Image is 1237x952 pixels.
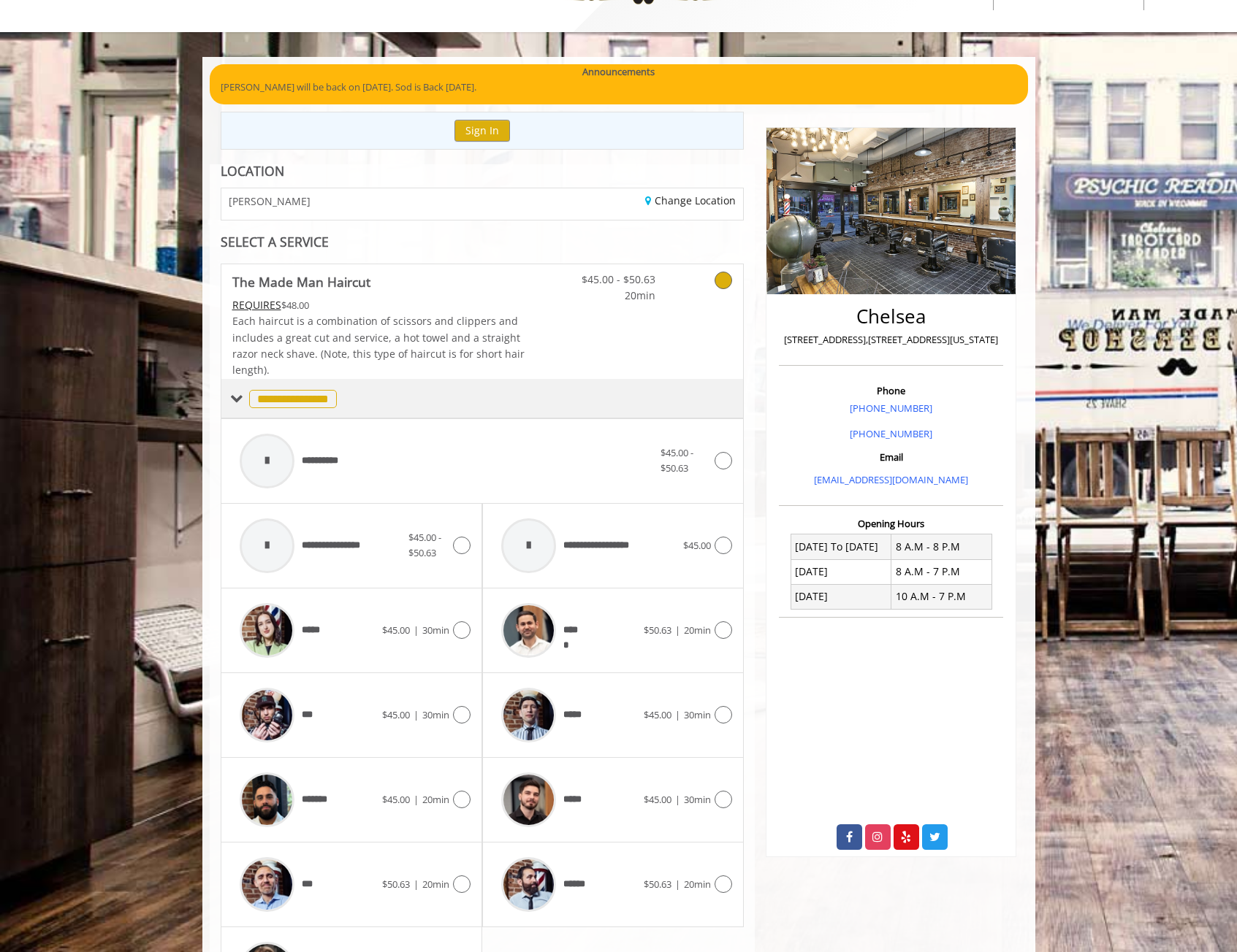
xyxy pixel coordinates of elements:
span: $45.00 [382,708,410,721]
span: $45.00 [382,793,410,806]
p: [STREET_ADDRESS],[STREET_ADDRESS][US_STATE] [783,332,1000,348]
span: Each haircut is a combination of scissors and clippers and includes a great cut and service, a ho... [232,314,525,377]
p: [PERSON_NAME] will be back on [DATE]. Sod is Back [DATE]. [221,80,1017,95]
span: $45.00 [644,708,671,721]
span: 20min [422,878,449,891]
b: Announcements [582,64,655,80]
span: $45.00 - $50.63 [569,272,655,288]
span: | [675,708,680,721]
div: SELECT A SERVICE [221,235,745,249]
span: $45.00 - $50.63 [408,531,441,559]
h3: Opening Hours [779,518,1003,529]
span: $45.00 [644,793,671,806]
h3: Phone [783,385,1000,396]
td: [DATE] [791,584,891,609]
td: [DATE] To [DATE] [791,534,891,559]
h2: Chelsea [783,306,1000,327]
span: This service needs some Advance to be paid before we block your appointment [232,298,281,312]
span: 20min [684,623,711,637]
a: [EMAIL_ADDRESS][DOMAIN_NAME] [814,473,968,486]
td: [DATE] [791,559,891,584]
span: $45.00 [382,623,410,637]
span: 20min [684,878,711,891]
span: $50.63 [644,623,671,637]
b: The Made Man Haircut [232,272,370,292]
span: 30min [422,623,449,637]
span: | [414,878,419,891]
button: Sign In [454,120,510,141]
td: 8 A.M - 7 P.M [891,559,992,584]
b: LOCATION [221,162,284,180]
td: 8 A.M - 8 P.M [891,534,992,559]
div: $48.00 [232,297,526,313]
span: 20min [569,288,655,304]
a: [PHONE_NUMBER] [850,427,932,440]
span: 30min [684,708,711,721]
span: $45.00 - $50.63 [661,446,693,475]
span: 30min [422,708,449,721]
h3: Email [783,452,1000,462]
span: | [675,623,680,637]
a: Change Location [645,193,736,207]
span: $50.63 [382,878,410,891]
a: [PHONE_NUMBER] [850,402,932,415]
span: | [414,623,419,637]
span: 30min [684,793,711,806]
span: | [675,793,680,806]
span: | [675,878,680,891]
span: $50.63 [644,878,671,891]
span: | [414,708,419,721]
span: $45.00 [683,539,711,552]
span: 20min [422,793,449,806]
span: | [414,793,419,806]
span: [PERSON_NAME] [229,196,311,207]
td: 10 A.M - 7 P.M [891,584,992,609]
